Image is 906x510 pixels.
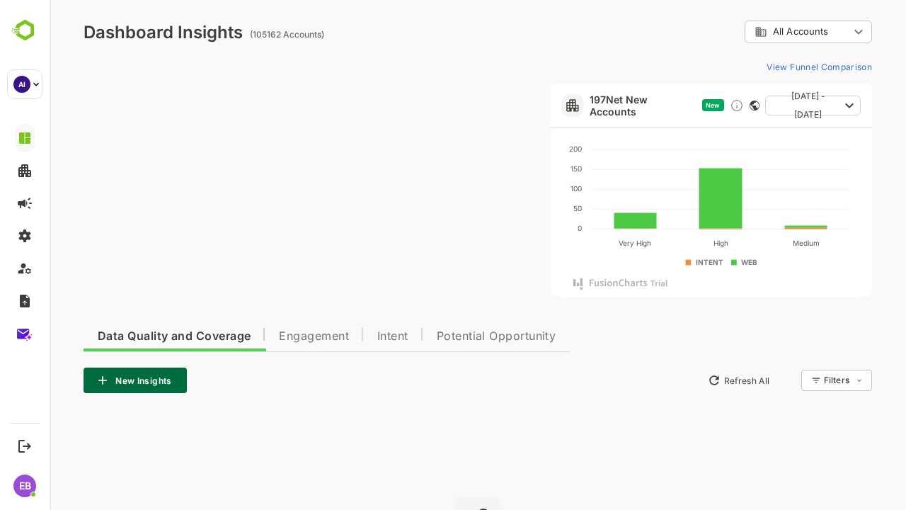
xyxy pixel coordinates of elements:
[34,22,193,42] div: Dashboard Insights
[15,436,34,455] button: Logout
[716,96,811,115] button: [DATE] - [DATE]
[200,29,279,40] ag: (105162 Accounts)
[695,18,822,46] div: All Accounts
[773,368,822,393] div: Filters
[540,93,647,118] a: 197Net New Accounts
[13,475,36,497] div: EB
[387,331,507,342] span: Potential Opportunity
[711,55,822,78] button: View Funnel Comparison
[520,144,532,153] text: 200
[723,26,779,37] span: All Accounts
[521,164,532,173] text: 150
[700,101,710,110] div: This card does not support filter and segments
[328,331,359,342] span: Intent
[705,25,800,38] div: All Accounts
[727,87,790,124] span: [DATE] - [DATE]
[528,224,532,232] text: 0
[521,184,532,193] text: 100
[656,101,670,109] span: New
[743,239,770,247] text: Medium
[229,331,299,342] span: Engagement
[13,76,30,93] div: AI
[48,331,201,342] span: Data Quality and Coverage
[774,375,800,385] div: Filters
[34,368,137,393] button: New Insights
[524,204,532,212] text: 50
[680,98,694,113] div: Discover new ICP-fit accounts showing engagement — via intent surges, anonymous website visits, L...
[664,239,679,248] text: High
[692,258,709,266] text: WEB
[570,239,602,248] text: Very High
[7,17,43,44] img: BambooboxLogoMark.f1c84d78b4c51b1a7b5f700c9845e183.svg
[652,369,726,392] button: Refresh All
